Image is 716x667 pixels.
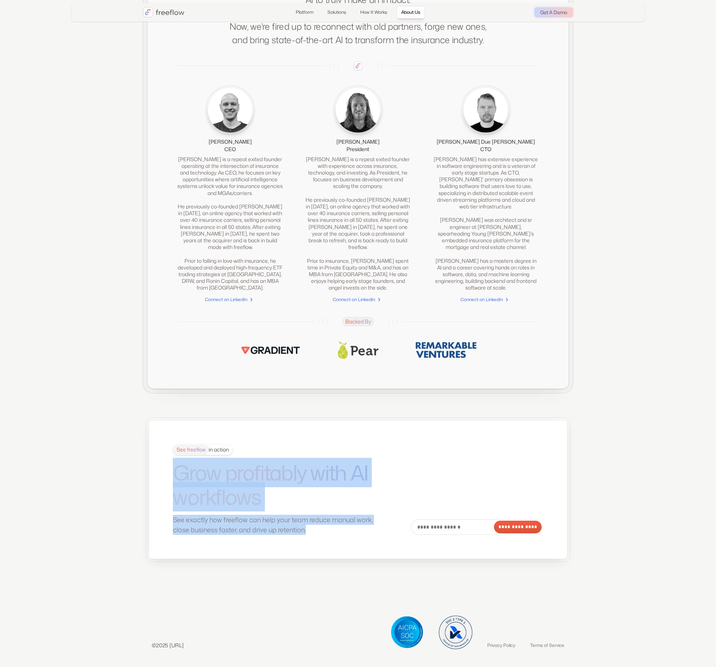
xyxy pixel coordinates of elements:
[174,445,209,454] span: See freeflow
[205,296,247,303] div: Connect on LinkedIn
[460,296,503,303] div: Connect on LinkedIn
[209,138,252,146] div: [PERSON_NAME]
[333,296,375,303] div: Connect on LinkedIn
[346,146,369,153] div: President
[480,146,491,153] div: CTO
[487,642,515,649] a: Privacy Policy
[143,7,184,17] a: home
[437,138,535,146] div: [PERSON_NAME] Due [PERSON_NAME]
[173,515,378,535] p: See exactly how freeflow can help your team reduce manual work, close business faster, and drive ...
[177,156,283,291] div: [PERSON_NAME] is a repeat exited founder operating at the intersection of insurance and technolog...
[433,296,539,304] a: Connect on LinkedIn
[336,138,380,146] div: [PERSON_NAME]
[355,6,392,19] a: How It Works
[305,296,411,304] a: Connect on LinkedIn
[174,445,229,454] div: in action
[396,6,425,19] a: About Us
[534,7,573,17] a: Get A Demo
[224,146,236,153] div: CEO
[291,6,318,19] a: Platform
[323,6,351,19] a: Solutions
[530,642,564,649] a: Terms of Service
[411,519,543,535] form: Email Form
[173,461,378,509] h1: Grow profitably with AI workflows
[177,296,283,304] a: Connect on LinkedIn
[342,317,374,326] span: Backed By
[433,156,539,291] div: [PERSON_NAME] has extensive experience in software engineering and is a veteran of early stage st...
[305,156,411,291] div: [PERSON_NAME] is a repeat exited founder with experience across insurance, technology, and invest...
[152,641,184,649] p: ©2025 [URL]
